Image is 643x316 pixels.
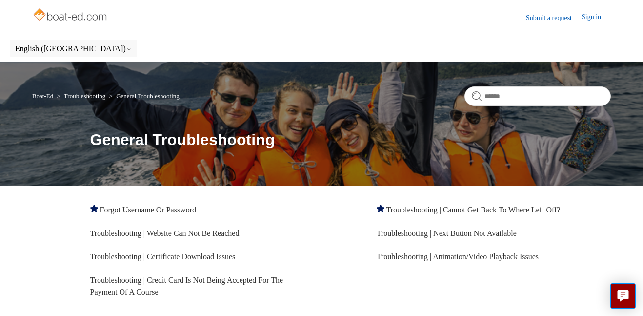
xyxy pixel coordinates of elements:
a: Boat-Ed [32,92,53,100]
svg: Promoted article [90,205,98,212]
li: General Troubleshooting [107,92,180,100]
a: Troubleshooting | Certificate Download Issues [90,253,236,261]
svg: Promoted article [377,205,384,212]
a: Troubleshooting | Credit Card Is Not Being Accepted For The Payment Of A Course [90,276,283,296]
li: Troubleshooting [55,92,107,100]
a: General Troubleshooting [116,92,180,100]
a: Submit a request [526,13,582,23]
button: English ([GEOGRAPHIC_DATA]) [15,44,132,53]
a: Troubleshooting | Animation/Video Playback Issues [377,253,539,261]
img: Boat-Ed Help Center home page [32,6,110,25]
a: Sign in [582,12,611,23]
a: Troubleshooting | Website Can Not Be Reached [90,229,240,237]
a: Troubleshooting | Next Button Not Available [377,229,517,237]
input: Search [464,86,611,106]
a: Troubleshooting | Cannot Get Back To Where Left Off? [386,206,560,214]
button: Live chat [610,283,636,309]
li: Boat-Ed [32,92,55,100]
a: Forgot Username Or Password [100,206,196,214]
a: Troubleshooting [64,92,105,100]
h1: General Troubleshooting [90,128,611,151]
